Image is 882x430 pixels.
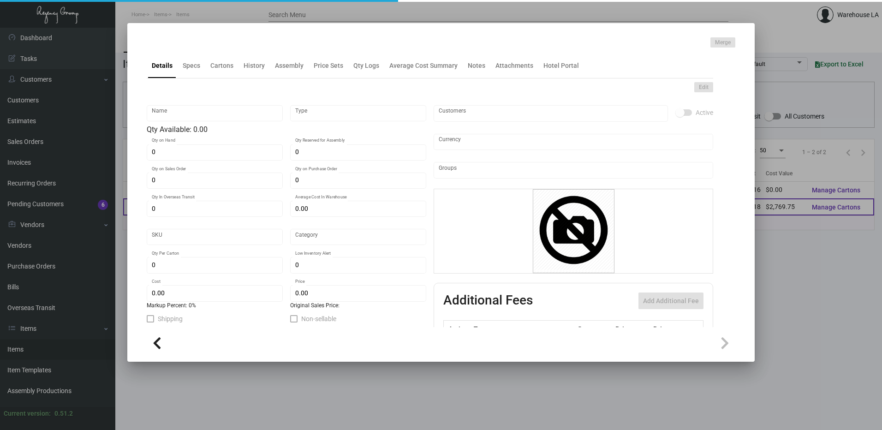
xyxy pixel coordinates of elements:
div: Specs [183,61,200,71]
div: Average Cost Summary [389,61,458,71]
th: Price [613,321,651,337]
button: Edit [694,82,713,92]
div: Price Sets [314,61,343,71]
span: Shipping [158,313,183,324]
th: Active [444,321,472,337]
span: Add Additional Fee [643,297,699,305]
div: Current version: [4,409,51,418]
button: Add Additional Fee [638,293,703,309]
th: Price type [651,321,692,337]
div: 0.51.2 [54,409,73,418]
th: Cost [575,321,613,337]
span: Non-sellable [301,313,336,324]
span: Edit [699,84,709,91]
div: Hotel Portal [543,61,579,71]
th: Type [471,321,575,337]
div: Qty Logs [353,61,379,71]
input: Add new.. [439,110,663,117]
span: Active [696,107,713,118]
h2: Additional Fees [443,293,533,309]
input: Add new.. [439,167,709,174]
div: Assembly [275,61,304,71]
div: Details [152,61,173,71]
div: History [244,61,265,71]
div: Cartons [210,61,233,71]
div: Notes [468,61,485,71]
span: Merge [715,39,731,47]
button: Merge [710,37,735,48]
div: Attachments [495,61,533,71]
div: Qty Available: 0.00 [147,124,426,135]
